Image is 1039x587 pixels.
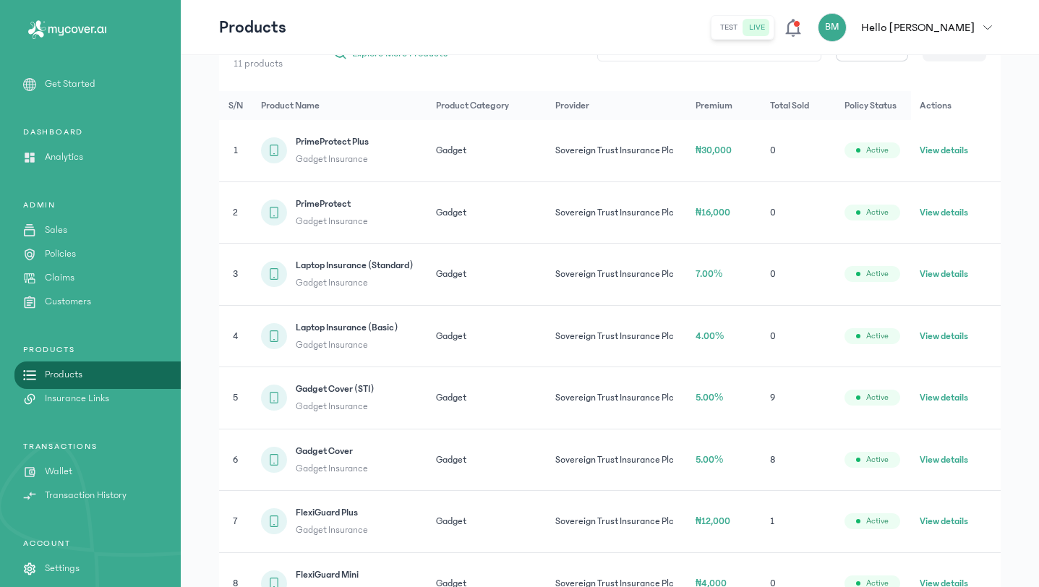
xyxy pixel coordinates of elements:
[770,393,775,403] span: 9
[45,247,76,262] p: Policies
[866,330,889,342] span: Active
[427,91,547,120] th: Product Category
[714,19,743,36] button: test
[296,382,375,396] span: Gadget Cover (STI)
[296,338,398,352] span: Gadget Insurance
[233,516,238,526] span: 7
[696,331,724,341] span: 4.00%
[911,91,1001,120] th: Actions
[770,455,775,465] span: 8
[427,367,547,429] td: Gadget
[233,269,238,279] span: 3
[696,145,732,155] span: ₦30,000
[219,91,252,120] th: S/N
[770,269,776,279] span: 0
[45,464,72,479] p: Wallet
[696,516,731,526] span: ₦12,000
[866,145,889,156] span: Active
[696,207,731,218] span: ₦16,000
[687,91,761,120] th: Premium
[547,244,687,306] td: Sovereign Trust Insurance Plc
[234,56,303,71] p: 11 products
[920,329,968,343] button: View details
[296,444,368,458] span: Gadget Cover
[233,331,238,341] span: 4
[427,181,547,244] td: Gadget
[696,393,724,403] span: 5.00%
[920,514,968,528] button: View details
[427,491,547,553] td: Gadget
[696,455,724,465] span: 5.00%
[233,207,238,218] span: 2
[547,429,687,491] td: Sovereign Trust Insurance Plc
[252,91,427,120] th: Product Name
[547,181,687,244] td: Sovereign Trust Insurance Plc
[296,505,368,520] span: FlexiGuard Plus
[743,19,771,36] button: live
[920,143,968,158] button: View details
[547,367,687,429] td: Sovereign Trust Insurance Plc
[770,207,776,218] span: 0
[45,270,74,286] p: Claims
[45,150,83,165] p: Analytics
[219,16,286,39] p: Products
[427,305,547,367] td: Gadget
[296,258,414,273] span: Laptop Insurance (Standard)
[920,267,968,281] button: View details
[296,320,398,335] span: Laptop Insurance (Basic)
[233,393,238,403] span: 5
[45,488,127,503] p: Transaction History
[233,455,238,465] span: 6
[818,13,847,42] div: BM
[45,77,95,92] p: Get Started
[234,145,238,155] span: 1
[45,294,91,309] p: Customers
[296,134,369,149] span: PrimeProtect Plus
[866,454,889,466] span: Active
[427,244,547,306] td: Gadget
[836,91,911,120] th: Policy Status
[427,429,547,491] td: Gadget
[920,205,968,220] button: View details
[866,268,889,280] span: Active
[818,13,1001,42] button: BMHello [PERSON_NAME]
[547,120,687,181] td: Sovereign Trust Insurance Plc
[547,305,687,367] td: Sovereign Trust Insurance Plc
[696,269,723,279] span: 7.00%
[45,561,80,576] p: Settings
[861,19,975,36] p: Hello [PERSON_NAME]
[45,223,67,238] p: Sales
[547,91,687,120] th: Provider
[45,391,109,406] p: Insurance Links
[866,515,889,527] span: Active
[920,453,968,467] button: View details
[770,145,776,155] span: 0
[866,392,889,403] span: Active
[547,491,687,553] td: Sovereign Trust Insurance Plc
[296,523,368,537] span: Gadget Insurance
[296,399,375,414] span: Gadget Insurance
[770,516,774,526] span: 1
[45,367,82,382] p: Products
[296,461,368,476] span: Gadget Insurance
[296,214,368,228] span: Gadget Insurance
[296,197,368,211] span: PrimeProtect
[427,120,547,181] td: Gadget
[866,207,889,218] span: Active
[920,390,968,405] button: View details
[296,567,368,582] span: FlexiGuard Mini
[296,275,414,290] span: Gadget Insurance
[770,331,776,341] span: 0
[761,91,836,120] th: Total Sold
[296,152,369,166] span: Gadget Insurance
